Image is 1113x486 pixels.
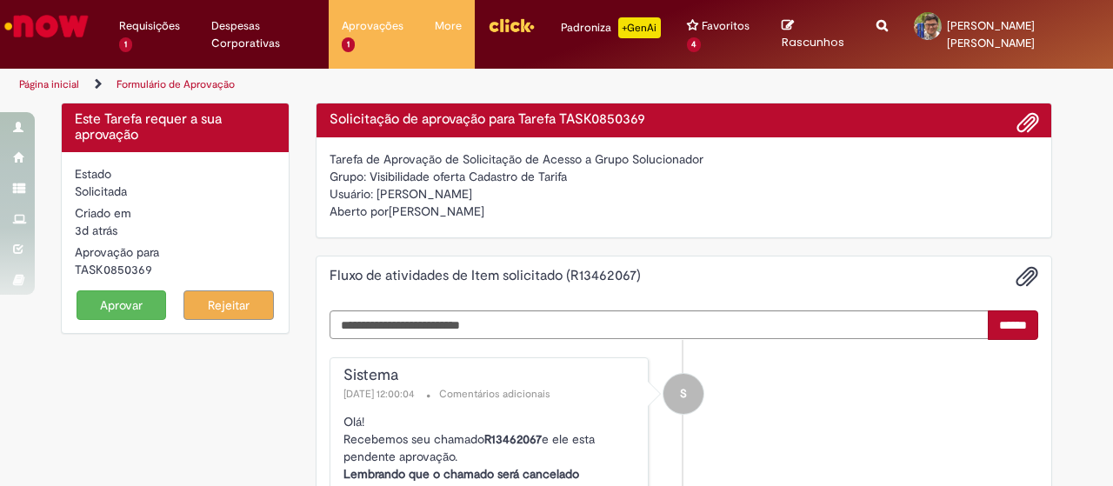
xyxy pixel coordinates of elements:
[75,223,117,238] time: 29/08/2025 12:00:03
[330,168,1039,185] div: Grupo: Visibilidade oferta Cadastro de Tarifa
[330,150,1039,168] div: Tarefa de Aprovação de Solicitação de Acesso a Grupo Solucionador
[75,204,131,222] label: Criado em
[782,18,850,50] a: Rascunhos
[343,367,640,384] div: Sistema
[75,223,117,238] span: 3d atrás
[75,243,159,261] label: Aprovação para
[2,9,91,43] img: ServiceNow
[342,17,403,35] span: Aprovações
[330,203,389,220] label: Aberto por
[484,431,542,447] b: R13462067
[618,17,661,38] p: +GenAi
[435,17,462,35] span: More
[75,183,276,200] div: Solicitada
[680,373,687,415] span: S
[782,34,844,50] span: Rascunhos
[119,17,180,35] span: Requisições
[77,290,167,320] button: Aprovar
[330,310,990,339] textarea: Digite sua mensagem aqui...
[330,185,1039,203] div: Usuário: [PERSON_NAME]
[342,37,355,52] span: 1
[687,37,702,52] span: 4
[75,261,276,278] div: TASK0850369
[947,18,1035,50] span: [PERSON_NAME] [PERSON_NAME]
[75,112,276,143] h4: Este Tarefa requer a sua aprovação
[330,112,1039,128] h4: Solicitação de aprovação para Tarefa TASK0850369
[75,222,276,239] div: 29/08/2025 12:00:03
[183,290,274,320] button: Rejeitar
[330,269,641,284] h2: Fluxo de atividades de Item solicitado (R13462067) Histórico de tíquete
[330,203,1039,224] div: [PERSON_NAME]
[702,17,750,35] span: Favoritos
[561,17,661,38] div: Padroniza
[211,17,316,52] span: Despesas Corporativas
[117,77,235,91] a: Formulário de Aprovação
[19,77,79,91] a: Página inicial
[13,69,729,101] ul: Trilhas de página
[663,374,703,414] div: System
[488,12,535,38] img: click_logo_yellow_360x200.png
[439,387,550,402] small: Comentários adicionais
[75,165,111,183] label: Estado
[119,37,132,52] span: 1
[343,387,418,401] span: [DATE] 12:00:04
[1016,265,1038,288] button: Adicionar anexos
